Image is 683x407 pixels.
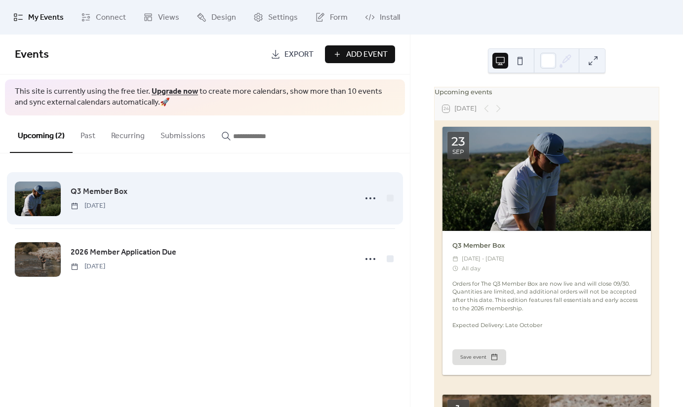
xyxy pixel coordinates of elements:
a: My Events [6,4,71,31]
a: Settings [246,4,305,31]
a: Connect [74,4,133,31]
span: Settings [268,12,298,24]
button: Upcoming (2) [10,115,73,153]
button: Past [73,115,103,152]
button: Submissions [153,115,213,152]
button: Add Event [325,45,395,63]
span: [DATE] [71,201,105,211]
span: Form [330,12,348,24]
a: Install [358,4,407,31]
span: Events [15,44,49,66]
span: 2026 Member Application Due [71,247,176,259]
span: [DATE] - [DATE] [462,254,504,263]
span: [DATE] [71,261,105,272]
div: Sep [452,149,464,155]
a: Export [263,45,321,63]
span: Design [211,12,236,24]
button: Recurring [103,115,153,152]
div: ​ [452,254,459,263]
span: My Events [28,12,64,24]
a: Form [308,4,355,31]
a: 2026 Member Application Due [71,246,176,259]
div: 23 [451,136,465,148]
span: Views [158,12,179,24]
button: Save event [452,349,506,365]
div: Q3 Member Box [442,241,651,250]
span: Install [380,12,400,24]
a: Upgrade now [152,84,198,99]
span: Export [284,49,314,61]
span: This site is currently using the free tier. to create more calendars, show more than 10 events an... [15,86,395,109]
div: Orders for The Q3 Member Box are now live and will close 09/30. Quantities are limited, and addit... [442,280,651,330]
span: Add Event [346,49,388,61]
span: Connect [96,12,126,24]
a: Q3 Member Box [71,185,127,198]
span: Q3 Member Box [71,186,127,198]
div: ​ [452,264,459,273]
a: Design [189,4,243,31]
span: All day [462,264,481,273]
a: Views [136,4,187,31]
div: Upcoming events [435,87,659,97]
